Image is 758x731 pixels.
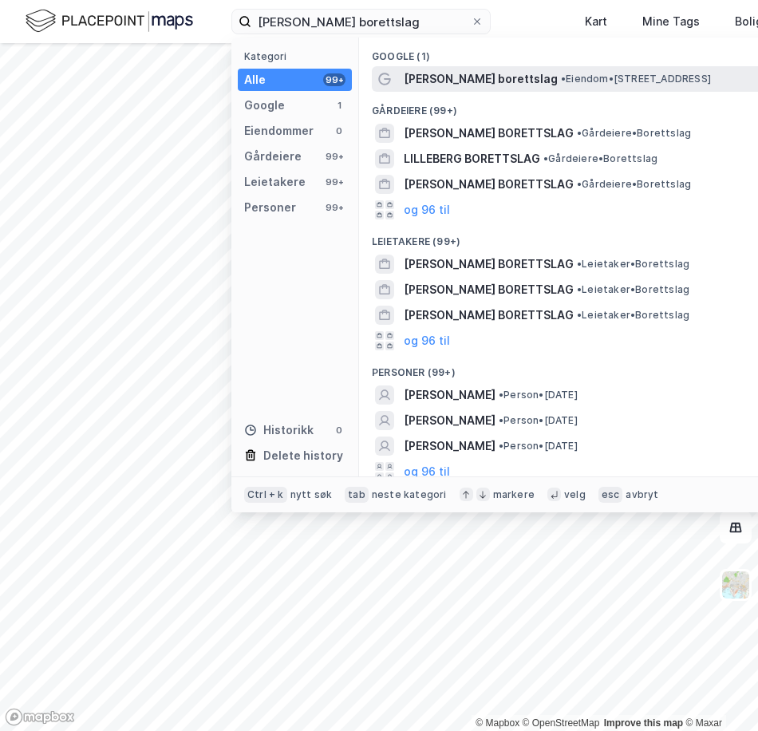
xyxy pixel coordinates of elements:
span: Leietaker • Borettslag [577,258,689,271]
span: Gårdeiere • Borettslag [543,152,657,165]
div: Kart [585,12,607,31]
a: Mapbox homepage [5,708,75,726]
div: Delete history [263,446,343,465]
span: Eiendom • [STREET_ADDRESS] [561,73,711,85]
span: • [499,414,503,426]
div: 0 [333,124,345,137]
span: [PERSON_NAME] BORETTSLAG [404,280,574,299]
input: Søk på adresse, matrikkel, gårdeiere, leietakere eller personer [251,10,471,34]
span: • [577,283,582,295]
button: og 96 til [404,331,450,350]
div: 1 [333,99,345,112]
span: LILLEBERG BORETTSLAG [404,149,540,168]
span: • [499,389,503,401]
div: Kategori [244,50,352,62]
button: og 96 til [404,462,450,481]
button: og 96 til [404,200,450,219]
div: Mine Tags [642,12,700,31]
div: 99+ [323,150,345,163]
img: Z [720,570,751,600]
span: Person • [DATE] [499,414,578,427]
span: • [577,309,582,321]
span: Person • [DATE] [499,389,578,401]
div: Eiendommer [244,121,314,140]
div: Personer [244,198,296,217]
span: Leietaker • Borettslag [577,283,689,296]
div: avbryt [626,488,658,501]
span: [PERSON_NAME] borettslag [404,69,558,89]
div: 0 [333,424,345,437]
span: • [577,258,582,270]
span: Leietaker • Borettslag [577,309,689,322]
div: Google [244,96,285,115]
div: velg [564,488,586,501]
span: Person • [DATE] [499,440,578,452]
a: Improve this map [604,717,683,729]
div: Ctrl + k [244,487,287,503]
div: 99+ [323,73,345,86]
div: nytt søk [290,488,333,501]
span: • [561,73,566,85]
span: [PERSON_NAME] BORETTSLAG [404,306,574,325]
div: esc [598,487,623,503]
span: [PERSON_NAME] BORETTSLAG [404,124,574,143]
span: Gårdeiere • Borettslag [577,178,691,191]
span: [PERSON_NAME] BORETTSLAG [404,255,574,274]
div: Alle [244,70,266,89]
div: neste kategori [372,488,447,501]
a: OpenStreetMap [523,717,600,729]
span: • [577,127,582,139]
div: 99+ [323,201,345,214]
div: Historikk [244,421,314,440]
div: Gårdeiere [244,147,302,166]
span: Gårdeiere • Borettslag [577,127,691,140]
span: [PERSON_NAME] [404,437,495,456]
img: logo.f888ab2527a4732fd821a326f86c7f29.svg [26,7,193,35]
span: [PERSON_NAME] BORETTSLAG [404,175,574,194]
span: • [499,440,503,452]
iframe: Chat Widget [678,654,758,731]
div: markere [493,488,535,501]
span: [PERSON_NAME] [404,411,495,430]
div: Leietakere [244,172,306,192]
div: tab [345,487,369,503]
a: Mapbox [476,717,519,729]
span: • [577,178,582,190]
div: 99+ [323,176,345,188]
span: • [543,152,548,164]
span: [PERSON_NAME] [404,385,495,405]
